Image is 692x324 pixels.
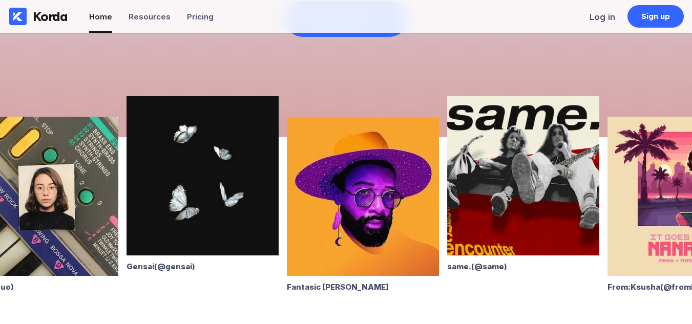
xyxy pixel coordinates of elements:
div: Korda [33,9,68,24]
a: Sign up [627,5,684,28]
div: Resources [129,12,171,21]
div: Fantasic [PERSON_NAME] (@ fantasticmrmarcel ) [287,282,439,301]
div: Pricing [187,12,214,21]
div: Home [89,12,112,21]
div: Sign up [641,11,670,21]
img: Fantasic Mr Marcel [287,117,439,276]
div: Gensai (@ gensai ) [127,262,279,271]
div: same. (@ same ) [447,262,599,271]
div: Log in [590,12,615,22]
img: same. [447,96,599,255]
img: Gensai [127,96,279,255]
